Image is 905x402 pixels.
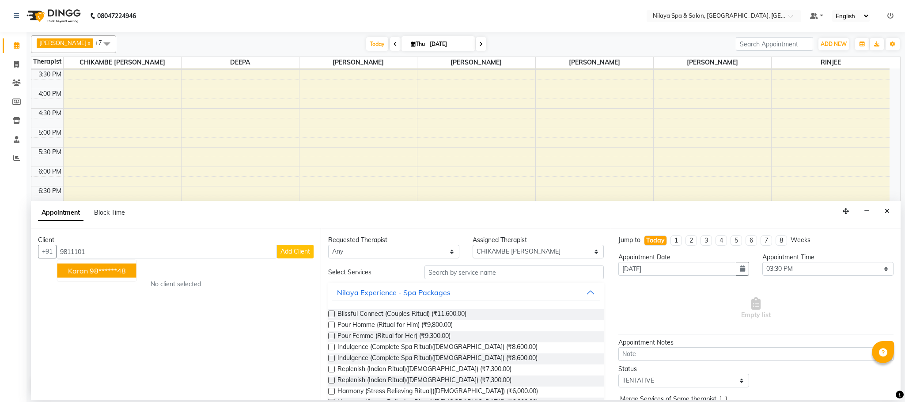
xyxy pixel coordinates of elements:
[38,245,57,258] button: +91
[337,287,451,298] div: Nilaya Experience - Spa Packages
[716,235,727,246] li: 4
[618,364,750,374] div: Status
[366,37,388,51] span: Today
[536,57,653,68] span: [PERSON_NAME]
[23,4,83,28] img: logo
[37,70,63,79] div: 3:30 PM
[95,39,109,46] span: +7
[654,57,771,68] span: [PERSON_NAME]
[772,57,890,68] span: RINJEE
[280,247,310,255] span: Add Client
[417,57,535,68] span: [PERSON_NAME]
[182,57,299,68] span: DEEPA
[427,38,471,51] input: 2025-09-04
[791,235,810,245] div: Weeks
[37,148,63,157] div: 5:30 PM
[337,375,511,387] span: Replenish (Indian Ritual)([DEMOGRAPHIC_DATA]) (₹7,300.00)
[821,41,847,47] span: ADD NEW
[424,265,604,279] input: Search by service name
[618,262,737,276] input: yyyy-mm-dd
[618,338,894,347] div: Appointment Notes
[646,236,665,245] div: Today
[332,284,600,300] button: Nilaya Experience - Spa Packages
[31,57,63,66] div: Therapist
[618,253,750,262] div: Appointment Date
[56,245,277,258] input: Search by Name/Mobile/Email/Code
[38,235,314,245] div: Client
[337,331,451,342] span: Pour Femme (Ritual for Her) (₹9,300.00)
[337,364,511,375] span: Replenish (Indian Ritual)([DEMOGRAPHIC_DATA]) (₹7,300.00)
[39,39,87,46] span: [PERSON_NAME]
[731,235,742,246] li: 5
[37,167,63,176] div: 6:00 PM
[762,253,894,262] div: Appointment Time
[87,39,91,46] a: x
[761,235,772,246] li: 7
[38,205,83,221] span: Appointment
[299,57,417,68] span: [PERSON_NAME]
[337,309,466,320] span: Blissful Connect (Couples Ritual) (₹11,600.00)
[736,37,813,51] input: Search Appointment
[409,41,427,47] span: Thu
[59,280,292,289] div: No client selected
[37,128,63,137] div: 5:00 PM
[37,109,63,118] div: 4:30 PM
[473,235,604,245] div: Assigned Therapist
[64,57,181,68] span: CHIKAMBE [PERSON_NAME]
[68,266,88,275] span: Karan
[741,297,771,320] span: Empty list
[37,89,63,99] div: 4:00 PM
[328,235,459,245] div: Requested Therapist
[670,235,682,246] li: 1
[337,320,453,331] span: Pour Homme (Ritual for Him) (₹9,800.00)
[618,235,640,245] div: Jump to
[701,235,712,246] li: 3
[685,235,697,246] li: 2
[881,205,894,218] button: Close
[337,342,538,353] span: Indulgence (Complete Spa Ritual)([DEMOGRAPHIC_DATA]) (₹8,600.00)
[337,353,538,364] span: Indulgence (Complete Spa Ritual)([DEMOGRAPHIC_DATA]) (₹8,600.00)
[97,4,136,28] b: 08047224946
[94,209,125,216] span: Block Time
[746,235,757,246] li: 6
[818,38,849,50] button: ADD NEW
[337,387,538,398] span: Harmony (Stress Relieving Ritual)([DEMOGRAPHIC_DATA]) (₹6,000.00)
[776,235,787,246] li: 8
[277,245,314,258] button: Add Client
[322,268,418,277] div: Select Services
[37,186,63,196] div: 6:30 PM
